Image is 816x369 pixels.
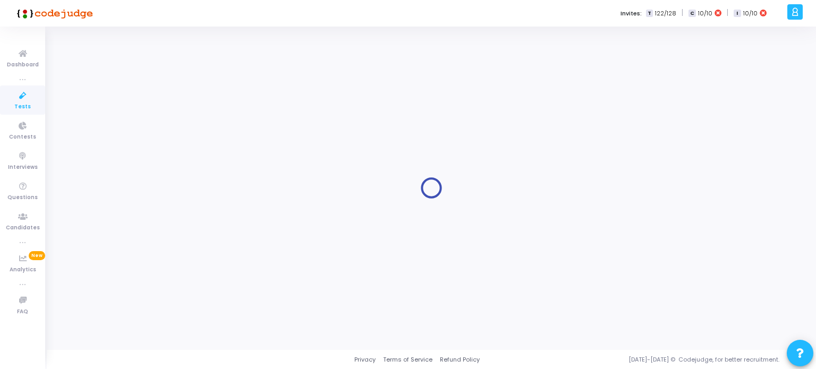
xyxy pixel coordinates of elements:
span: C [688,10,695,18]
div: [DATE]-[DATE] © Codejudge, for better recruitment. [480,355,803,364]
span: 10/10 [743,9,758,18]
span: Tests [14,102,31,111]
span: 122/128 [655,9,676,18]
span: Analytics [10,265,36,274]
a: Terms of Service [383,355,432,364]
span: 10/10 [698,9,712,18]
span: I [734,10,741,18]
span: Questions [7,193,38,202]
span: Candidates [6,224,40,233]
span: New [29,251,45,260]
img: logo [13,3,93,24]
span: Interviews [8,163,38,172]
label: Invites: [620,9,642,18]
a: Refund Policy [440,355,480,364]
span: | [682,7,683,19]
span: FAQ [17,307,28,316]
span: Contests [9,133,36,142]
span: T [646,10,653,18]
a: Privacy [354,355,376,364]
span: Dashboard [7,61,39,70]
span: | [727,7,728,19]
